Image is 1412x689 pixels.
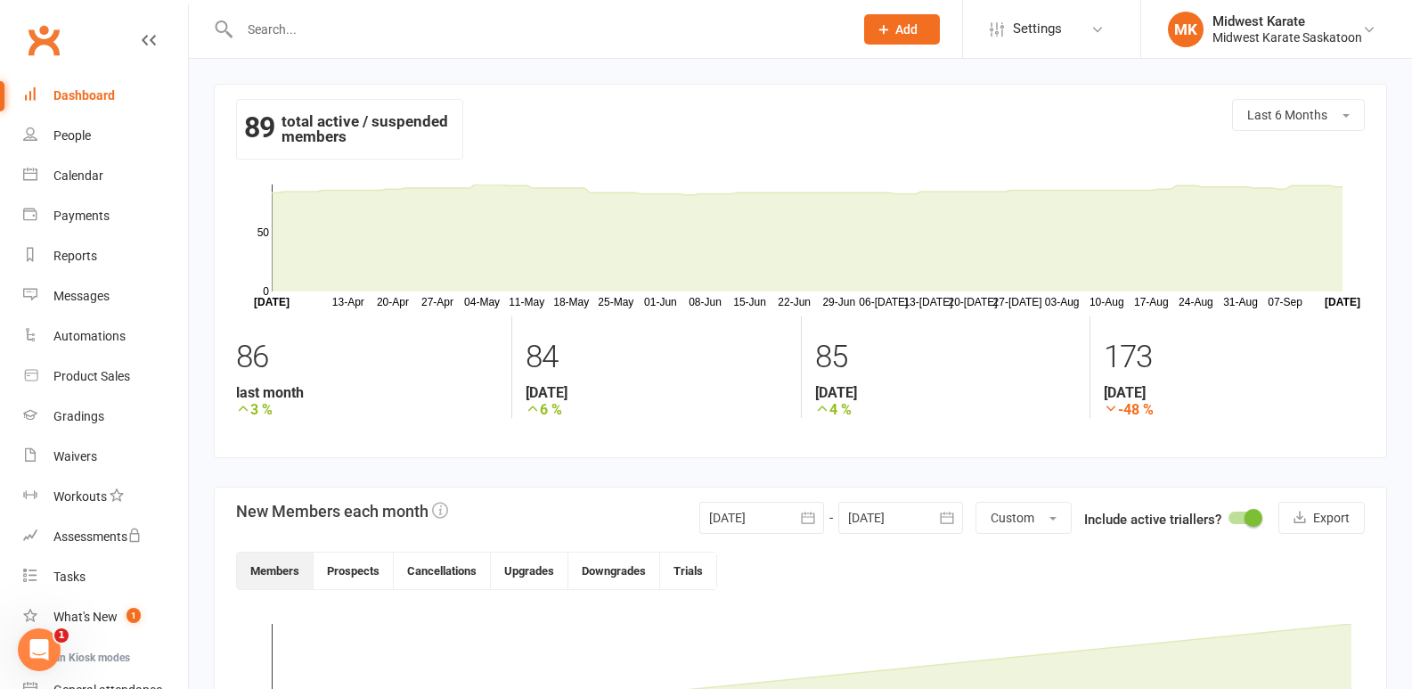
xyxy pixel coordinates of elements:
[53,249,97,263] div: Reports
[23,357,188,397] a: Product Sales
[236,401,498,418] strong: 3 %
[53,128,91,143] div: People
[491,553,568,589] button: Upgrades
[236,502,448,521] h3: New Members each month
[53,610,118,624] div: What's New
[526,384,787,401] strong: [DATE]
[23,557,188,597] a: Tasks
[53,329,126,343] div: Automations
[53,570,86,584] div: Tasks
[864,14,940,45] button: Add
[1278,502,1365,534] button: Export
[23,397,188,437] a: Gradings
[23,116,188,156] a: People
[314,553,394,589] button: Prospects
[23,196,188,236] a: Payments
[236,99,463,160] div: total active / suspended members
[53,489,107,504] div: Workouts
[234,17,841,42] input: Search...
[23,316,188,357] a: Automations
[53,168,103,183] div: Calendar
[1232,99,1365,131] button: Last 6 Months
[23,156,188,196] a: Calendar
[244,114,274,141] strong: 89
[236,384,498,401] strong: last month
[18,628,61,671] iframe: Intercom live chat
[23,597,188,637] a: What's New1
[53,369,130,383] div: Product Sales
[53,209,110,223] div: Payments
[53,289,110,303] div: Messages
[23,437,188,477] a: Waivers
[53,409,104,423] div: Gradings
[54,628,69,643] span: 1
[23,477,188,517] a: Workouts
[23,236,188,276] a: Reports
[394,553,491,589] button: Cancellations
[1104,384,1365,401] strong: [DATE]
[526,331,787,384] div: 84
[991,511,1034,525] span: Custom
[237,553,314,589] button: Members
[895,22,918,37] span: Add
[53,449,97,463] div: Waivers
[815,401,1076,418] strong: 4 %
[23,517,188,557] a: Assessments
[815,384,1076,401] strong: [DATE]
[660,553,716,589] button: Trials
[1084,509,1221,530] label: Include active triallers?
[53,88,115,103] div: Dashboard
[1104,401,1365,418] strong: -48 %
[975,502,1072,534] button: Custom
[23,76,188,116] a: Dashboard
[53,529,142,544] div: Assessments
[1247,108,1327,122] span: Last 6 Months
[236,331,498,384] div: 86
[568,553,660,589] button: Downgrades
[1013,9,1062,49] span: Settings
[1168,12,1204,47] div: MK
[1212,29,1362,45] div: Midwest Karate Saskatoon
[23,276,188,316] a: Messages
[1104,331,1365,384] div: 173
[1212,13,1362,29] div: Midwest Karate
[526,401,787,418] strong: 6 %
[127,608,141,623] span: 1
[21,18,66,62] a: Clubworx
[815,331,1076,384] div: 85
